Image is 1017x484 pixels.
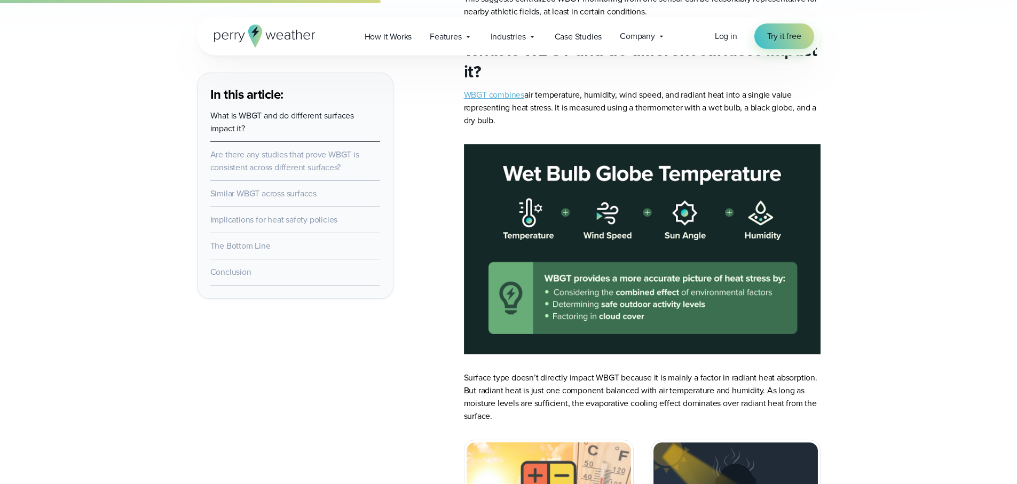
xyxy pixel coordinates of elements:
[210,240,271,252] a: The Bottom Line
[210,109,354,134] a: What is WBGT and do different surfaces impact it?
[491,30,526,43] span: Industries
[356,26,421,47] a: How it Works
[464,144,821,354] img: Wet Bulb Globe Temperature WBGT monitoring
[210,148,359,173] a: Are there any studies that prove WBGT is consistent across different surfaces?
[210,266,251,278] a: Conclusion
[464,39,821,82] h2: What is WBGT and do different surfaces impact it?
[464,89,524,101] a: WBGT combines
[210,86,380,103] h3: In this article:
[767,30,801,43] span: Try it free
[464,89,821,127] p: air temperature, humidity, wind speed, and radiant heat into a single value representing heat str...
[430,30,461,43] span: Features
[365,30,412,43] span: How it Works
[546,26,611,47] a: Case Studies
[210,213,338,226] a: Implications for heat safety policies
[754,23,814,49] a: Try it free
[210,187,317,200] a: Similar WBGT across surfaces
[715,30,737,42] span: Log in
[620,30,655,43] span: Company
[464,371,821,423] p: Surface type doesn’t directly impact WBGT because it is mainly a factor in radiant heat absorptio...
[715,30,737,43] a: Log in
[555,30,602,43] span: Case Studies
